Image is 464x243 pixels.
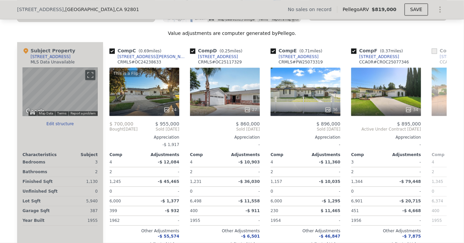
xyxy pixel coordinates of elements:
span: 0 [109,189,112,194]
div: Finished Sqft [22,177,59,186]
div: - [146,167,179,177]
div: Adjustments [144,152,179,157]
div: CRMLS # OC24238633 [118,59,161,65]
span: Sold [DATE] [190,127,260,132]
div: Other Adjustments [351,228,421,234]
span: 6,498 [190,199,201,203]
div: No sales on record [288,6,337,13]
span: 4 [109,160,112,164]
div: Appreciation [271,135,340,140]
div: Other Adjustments [190,228,260,234]
span: 3 [351,160,354,164]
div: - [307,187,340,196]
span: $ 955,000 [155,121,179,127]
span: 6,374 [432,199,443,203]
span: -$ 1,295 [322,199,340,203]
button: Edit structure [22,121,98,127]
div: - [387,187,421,196]
img: Google [24,107,46,116]
span: -$ 10,035 [319,179,340,184]
div: - [387,157,421,167]
span: Bought [109,127,124,132]
div: Appreciation [190,135,260,140]
button: Show Options [433,3,447,16]
div: Adjustments [306,152,340,157]
span: 0 [351,189,354,194]
span: ( miles) [136,49,164,53]
div: [DATE] [109,127,138,132]
span: 1,157 [271,179,282,184]
span: 400 [190,208,198,213]
div: 34 [405,106,418,113]
div: Appreciation [109,135,179,140]
span: ( miles) [377,49,406,53]
div: 0 [61,187,98,196]
span: -$ 932 [165,208,179,213]
a: Report a problem [71,111,96,115]
span: 0 [271,189,273,194]
span: 1,245 [109,179,121,184]
div: Value adjustments are computer generated by Pellego . [17,30,447,37]
span: 6,000 [109,199,121,203]
div: 2 [61,167,98,177]
div: 2 [109,167,143,177]
div: - [146,187,179,196]
span: 0.69 [140,49,149,53]
div: Map [22,67,98,116]
div: [STREET_ADDRESS] [198,54,238,59]
div: CRMLS # OC25117329 [198,59,242,65]
div: CCAOR # CROC25077346 [359,59,409,65]
span: Sold [DATE] [271,127,340,132]
span: 1,344 [351,179,363,184]
div: 1956 [351,216,385,225]
span: 0 [190,189,193,194]
span: Map data ©2025 Google [218,17,254,21]
span: $ 895,000 [397,121,421,127]
span: -$ 911 [245,208,260,213]
span: Pellego ARV [343,6,372,13]
span: , CA 92801 [114,7,139,12]
span: -$ 11,360 [319,160,340,164]
span: ( miles) [297,49,325,53]
div: 1955 [61,216,98,225]
div: 2 [351,167,385,177]
span: -$ 1,917 [163,142,179,147]
span: $ 860,000 [236,121,260,127]
div: - [271,140,340,149]
div: [STREET_ADDRESS][PERSON_NAME] [118,54,187,59]
a: Report a map error [272,17,299,21]
div: Unfinished Sqft [22,187,59,196]
div: [STREET_ADDRESS] [279,54,319,59]
button: Toggle fullscreen view [85,70,95,80]
span: 0.25 [221,49,230,53]
div: 1,130 [61,177,98,186]
div: Subject [60,152,98,157]
span: -$ 1,377 [161,199,179,203]
div: Lot Sqft [22,196,59,206]
div: Comp [271,152,306,157]
span: 1,345 [432,179,443,184]
div: Comp E [271,47,325,54]
span: ( miles) [217,49,245,53]
div: 24 [164,106,177,113]
a: Open this area in Google Maps (opens a new window) [24,107,46,116]
div: - [226,216,260,225]
a: [STREET_ADDRESS] [351,54,399,59]
span: 4 [271,160,273,164]
span: Sold [DATE] [138,127,179,132]
a: Terms (opens in new tab) [259,17,268,21]
span: 1,231 [190,179,201,184]
div: 3 [61,157,98,167]
span: -$ 46,847 [319,234,340,239]
div: Comp [351,152,386,157]
span: -$ 4,668 [403,208,421,213]
span: -$ 10,903 [238,160,260,164]
div: CRMLS # PW25073319 [279,59,323,65]
span: , [GEOGRAPHIC_DATA] [64,6,139,13]
div: - [351,140,421,149]
span: 4 [432,160,434,164]
span: $819,000 [372,7,397,12]
button: Map Data [39,111,53,116]
div: Comp [109,152,144,157]
span: -$ 55,574 [158,234,179,239]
